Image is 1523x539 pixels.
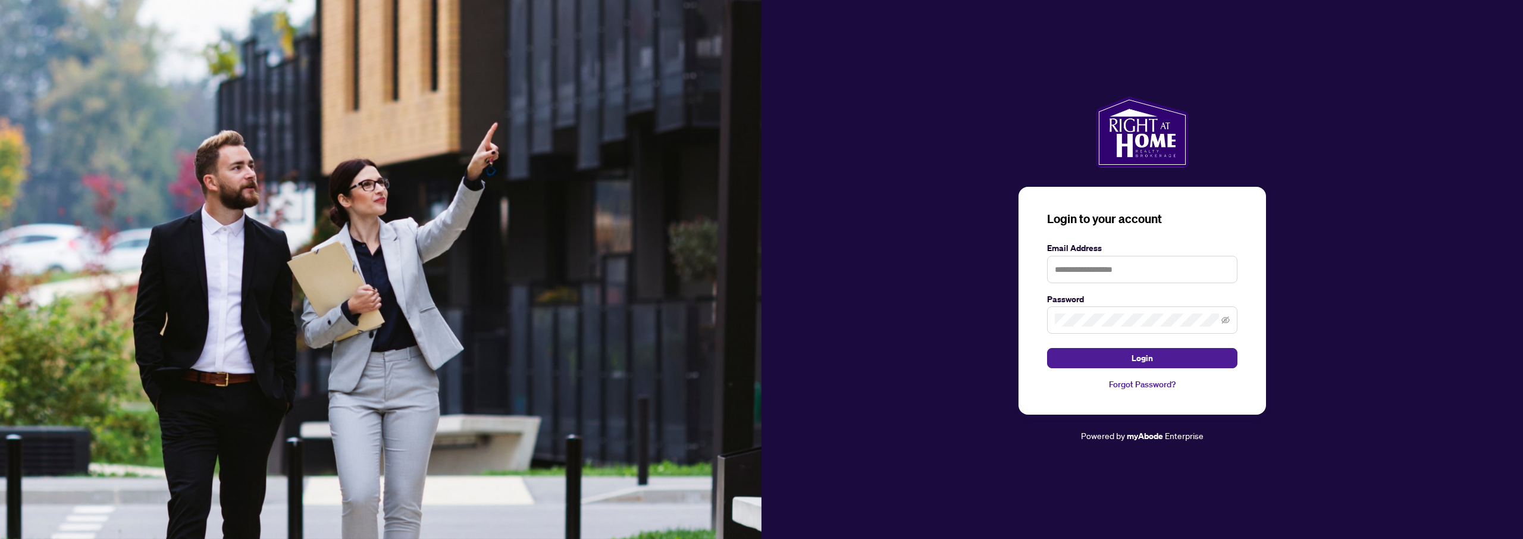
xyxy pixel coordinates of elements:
a: myAbode [1127,430,1163,443]
button: Login [1047,348,1237,368]
span: eye-invisible [1221,316,1230,324]
a: Forgot Password? [1047,378,1237,391]
label: Password [1047,293,1237,306]
span: Login [1132,349,1153,368]
label: Email Address [1047,242,1237,255]
span: Enterprise [1165,430,1204,441]
img: ma-logo [1096,96,1188,168]
span: Powered by [1081,430,1125,441]
h3: Login to your account [1047,211,1237,227]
